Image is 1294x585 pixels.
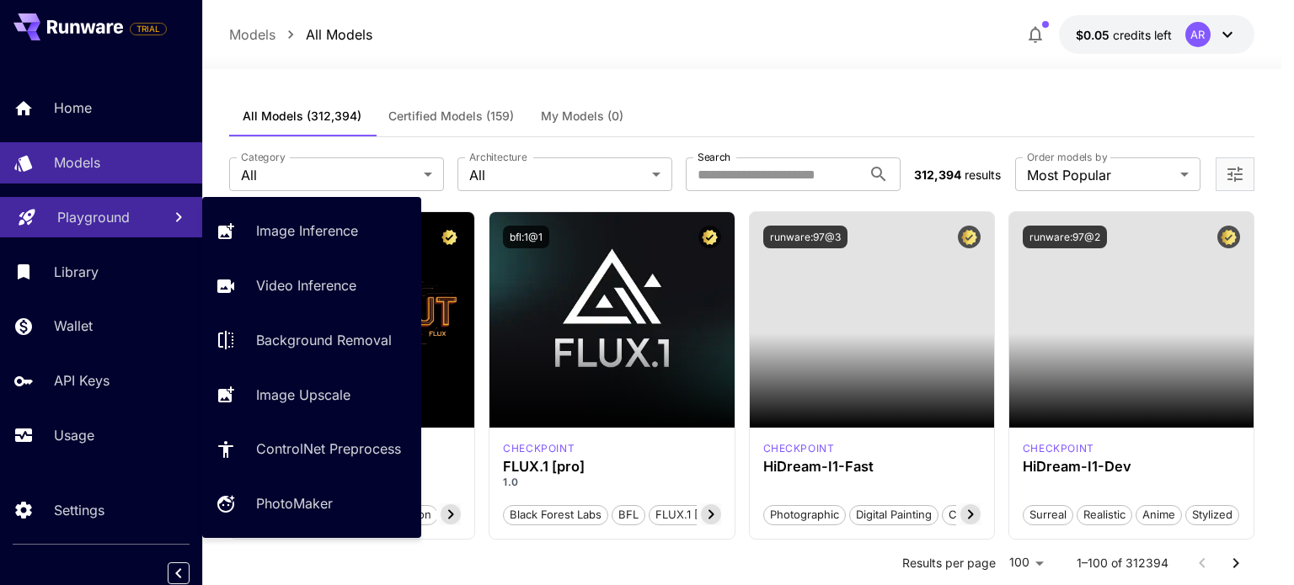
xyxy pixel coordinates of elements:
button: Go to next page [1219,546,1253,580]
button: $0.05 [1059,15,1254,54]
label: Order models by [1027,150,1107,164]
p: checkpoint [1023,441,1094,456]
p: 1–100 of 312394 [1077,555,1168,572]
p: checkpoint [763,441,835,456]
span: 312,394 [914,168,961,182]
a: Image Inference [202,210,421,252]
button: Certified Model – Vetted for best performance and includes a commercial license. [1217,226,1240,248]
p: checkpoint [503,441,575,456]
span: All [469,165,645,185]
div: HiDream Dev [1023,441,1094,456]
p: ControlNet Preprocess [256,439,401,459]
p: Image Inference [256,221,358,241]
span: BFL [612,507,644,524]
h3: HiDream-I1-Fast [763,459,981,475]
span: Surreal [1024,507,1072,524]
button: runware:97@2 [1023,226,1107,248]
div: $0.05 [1076,26,1172,44]
p: API Keys [54,370,110,391]
div: 100 [1003,550,1050,575]
span: Add your payment card to enable full platform functionality. [130,19,167,39]
a: Background Removal [202,320,421,361]
label: Architecture [469,150,527,164]
span: My Models (0) [541,109,623,124]
span: $0.05 [1076,28,1113,42]
button: Collapse sidebar [168,562,190,584]
p: Settings [54,500,104,520]
div: AR [1185,22,1211,47]
span: All Models (312,394) [243,109,361,124]
span: FLUX.1 [pro] [650,507,726,524]
span: Most Popular [1027,165,1174,185]
p: Home [54,98,92,118]
h3: HiDream-I1-Dev [1023,459,1240,475]
button: Certified Model – Vetted for best performance and includes a commercial license. [698,226,721,248]
button: Certified Model – Vetted for best performance and includes a commercial license. [958,226,981,248]
span: Black Forest Labs [504,507,607,524]
p: Wallet [54,316,93,336]
a: ControlNet Preprocess [202,428,421,470]
p: Models [229,24,275,45]
label: Search [698,150,730,164]
a: Video Inference [202,265,421,306]
button: Certified Model – Vetted for best performance and includes a commercial license. [438,226,461,248]
span: credits left [1113,28,1172,42]
p: Models [54,152,100,173]
nav: breadcrumb [229,24,372,45]
p: Results per page [902,555,996,572]
p: PhotoMaker [256,493,333,513]
span: Photographic [764,507,845,524]
button: Open more filters [1225,164,1245,185]
span: TRIAL [131,23,166,35]
a: Image Upscale [202,374,421,415]
span: results [965,168,1001,182]
button: runware:97@3 [763,226,848,248]
div: fluxpro [503,441,575,456]
p: Playground [57,207,130,227]
span: Realistic [1077,507,1131,524]
span: Cinematic [943,507,1006,524]
span: Digital Painting [850,507,938,524]
button: bfl:1@1 [503,226,549,248]
a: PhotoMaker [202,483,421,524]
p: 1.0 [503,475,720,490]
span: All [241,165,417,185]
p: Usage [54,425,94,445]
p: Library [54,262,99,282]
p: Image Upscale [256,385,350,405]
p: Video Inference [256,275,356,295]
span: Stylized [1186,507,1238,524]
h3: FLUX.1 [pro] [503,459,720,475]
span: Anime [1136,507,1181,524]
p: Background Removal [256,330,392,350]
div: HiDream Fast [763,441,835,456]
label: Category [241,150,286,164]
span: Certified Models (159) [388,109,514,124]
p: All Models [306,24,372,45]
